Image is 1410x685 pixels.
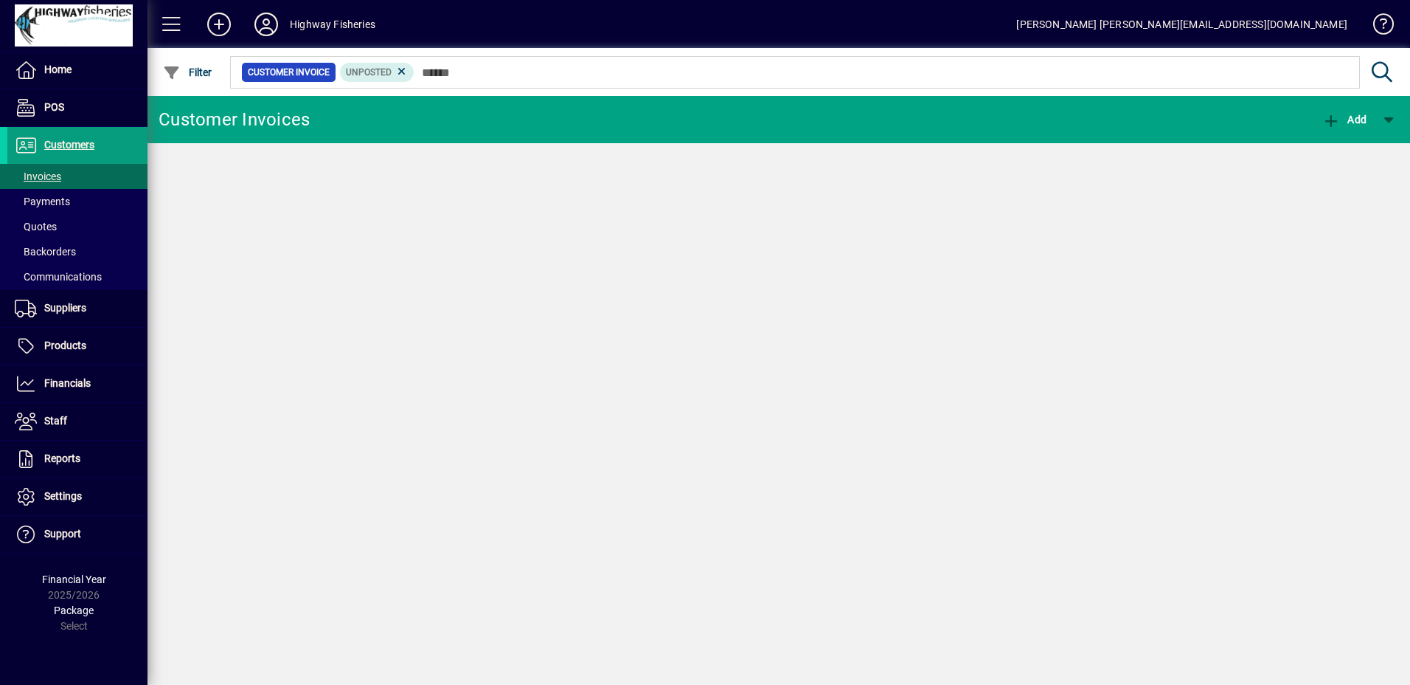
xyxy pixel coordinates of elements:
[159,108,310,131] div: Customer Invoices
[7,328,147,365] a: Products
[7,52,147,89] a: Home
[7,189,147,214] a: Payments
[7,290,147,327] a: Suppliers
[7,441,147,478] a: Reports
[340,63,414,82] mat-chip: Customer Invoice Status: Unposted
[7,403,147,440] a: Staff
[44,101,64,113] span: POS
[7,516,147,553] a: Support
[7,214,147,239] a: Quotes
[54,605,94,616] span: Package
[44,139,94,151] span: Customers
[15,246,76,258] span: Backorders
[15,271,102,283] span: Communications
[7,89,147,126] a: POS
[44,415,67,427] span: Staff
[1016,13,1347,36] div: [PERSON_NAME] [PERSON_NAME][EMAIL_ADDRESS][DOMAIN_NAME]
[44,528,81,540] span: Support
[44,302,86,314] span: Suppliers
[243,11,290,38] button: Profile
[15,171,61,182] span: Invoices
[7,478,147,515] a: Settings
[163,66,212,78] span: Filter
[42,574,106,585] span: Financial Year
[44,490,82,502] span: Settings
[159,59,216,86] button: Filter
[1319,106,1370,133] button: Add
[15,221,57,233] span: Quotes
[7,365,147,402] a: Financials
[290,13,375,36] div: Highway Fisheries
[44,452,80,464] span: Reports
[346,67,392,78] span: Unposted
[1322,114,1366,125] span: Add
[1362,3,1392,51] a: Knowledge Base
[195,11,243,38] button: Add
[7,164,147,189] a: Invoices
[44,340,86,351] span: Products
[7,239,147,264] a: Backorders
[7,264,147,289] a: Communications
[44,377,91,389] span: Financials
[248,65,330,80] span: Customer Invoice
[15,196,70,207] span: Payments
[44,63,72,75] span: Home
